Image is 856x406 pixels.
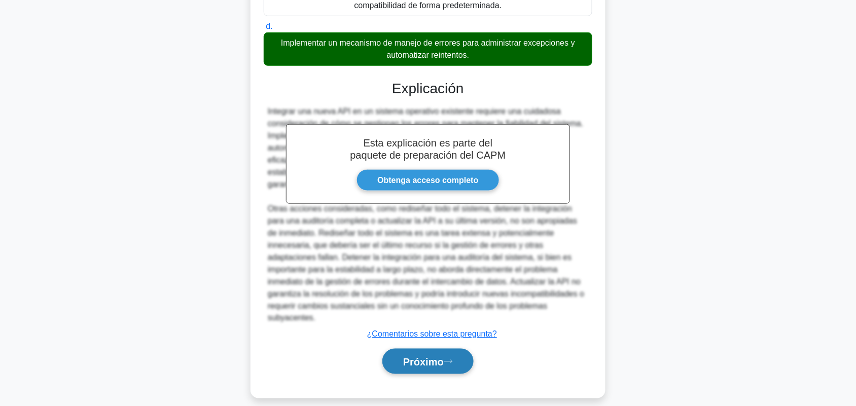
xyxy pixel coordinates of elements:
[268,204,584,322] font: Otras acciones consideradas, como rediseñar todo el sistema, detener la integración para una audi...
[367,330,497,339] a: ¿Comentarios sobre esta pregunta?
[266,22,272,30] font: d.
[392,81,464,96] font: Explicación
[268,107,584,189] font: Integrar una nueva API en un sistema operativo existente requiere una cuidadosa consideración de ...
[382,349,474,375] button: Próximo
[403,356,444,367] font: Próximo
[281,39,575,59] font: Implementar un mecanismo de manejo de errores para administrar excepciones y automatizar reintentos.
[356,169,499,191] a: Obtenga acceso completo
